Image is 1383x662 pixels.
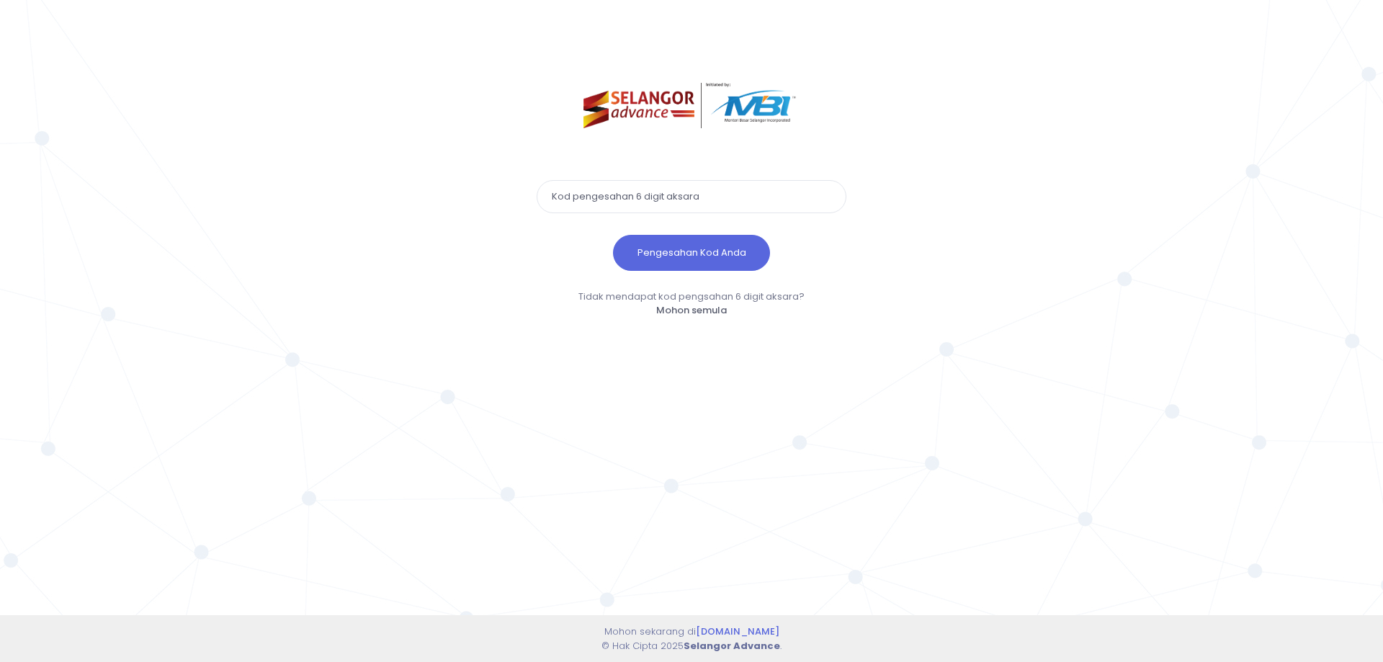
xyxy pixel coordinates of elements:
button: Pengesahan Kod Anda [613,235,770,271]
a: [DOMAIN_NAME] [696,625,779,638]
strong: Selangor Advance [684,639,780,653]
a: Mohon semula [656,303,727,317]
span: Tidak mendapat kod pengsahan 6 digit aksara? [578,290,805,303]
img: selangor-advance.png [583,83,800,128]
input: Kod pengesahan 6 digit aksara [537,180,846,213]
